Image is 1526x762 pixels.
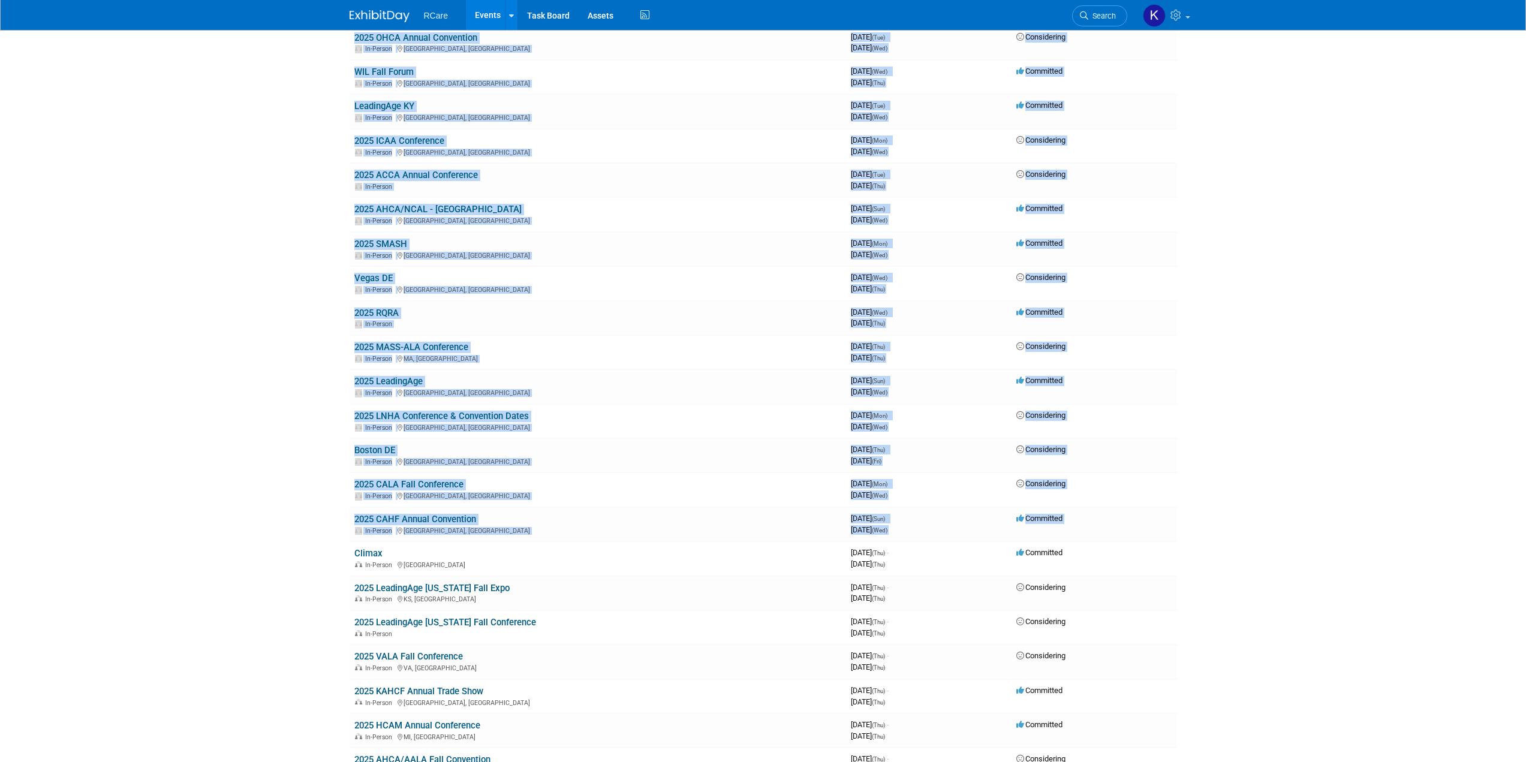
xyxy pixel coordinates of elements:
span: [DATE] [851,594,885,603]
img: In-Person Event [355,183,362,189]
a: Search [1072,5,1127,26]
img: In-Person Event [355,733,362,739]
span: - [889,273,891,282]
div: [GEOGRAPHIC_DATA], [GEOGRAPHIC_DATA] [354,78,841,88]
span: - [887,514,889,523]
span: Committed [1016,239,1063,248]
span: Considering [1016,170,1066,179]
span: [DATE] [851,525,887,534]
span: In-Person [365,80,396,88]
span: (Tue) [872,171,885,178]
span: In-Person [365,699,396,707]
span: (Sun) [872,206,885,212]
span: [DATE] [851,720,889,729]
span: - [887,686,889,695]
span: (Thu) [872,619,885,625]
span: [DATE] [851,697,885,706]
span: Considering [1016,445,1066,454]
img: In-Person Event [355,389,362,395]
span: - [887,204,889,213]
span: - [889,67,891,76]
span: [DATE] [851,147,887,156]
span: [DATE] [851,250,887,259]
span: [DATE] [851,731,885,740]
span: [DATE] [851,662,885,671]
a: Vegas DE [354,273,393,284]
span: (Mon) [872,481,887,487]
a: 2025 HCAM Annual Conference [354,720,480,731]
span: Committed [1016,514,1063,523]
a: 2025 KAHCF Annual Trade Show [354,686,483,697]
img: In-Person Event [355,630,362,636]
span: (Thu) [872,722,885,728]
a: 2025 CALA Fall Conference [354,479,463,490]
span: - [889,479,891,488]
span: In-Person [365,355,396,363]
div: [GEOGRAPHIC_DATA], [GEOGRAPHIC_DATA] [354,490,841,500]
img: In-Person Event [355,45,362,51]
span: [DATE] [851,215,887,224]
span: [DATE] [851,43,887,52]
span: [DATE] [851,308,891,317]
span: Committed [1016,548,1063,557]
span: [DATE] [851,559,885,568]
span: In-Person [365,492,396,500]
img: Khalen Ryberg [1143,4,1166,27]
div: [GEOGRAPHIC_DATA], [GEOGRAPHIC_DATA] [354,525,841,535]
span: - [887,617,889,626]
span: [DATE] [851,583,889,592]
span: - [887,342,889,351]
img: In-Person Event [355,527,362,533]
span: In-Person [365,252,396,260]
span: (Wed) [872,527,887,534]
span: [DATE] [851,112,887,121]
span: (Sun) [872,516,885,522]
span: (Mon) [872,412,887,419]
span: - [887,376,889,385]
span: [DATE] [851,101,889,110]
span: - [887,720,889,729]
span: (Thu) [872,733,885,740]
span: (Fri) [872,458,881,465]
img: In-Person Event [355,252,362,258]
div: [GEOGRAPHIC_DATA], [GEOGRAPHIC_DATA] [354,215,841,225]
span: Committed [1016,308,1063,317]
div: [GEOGRAPHIC_DATA], [GEOGRAPHIC_DATA] [354,422,841,432]
span: [DATE] [851,479,891,488]
div: [GEOGRAPHIC_DATA], [GEOGRAPHIC_DATA] [354,387,841,397]
span: (Thu) [872,286,885,293]
span: In-Person [365,45,396,53]
span: - [887,583,889,592]
span: (Wed) [872,389,887,396]
span: In-Person [365,149,396,156]
a: 2025 ICAA Conference [354,135,444,146]
span: Considering [1016,479,1066,488]
span: (Thu) [872,653,885,659]
img: In-Person Event [355,80,362,86]
div: [GEOGRAPHIC_DATA] [354,559,841,569]
span: Considering [1016,273,1066,282]
div: [GEOGRAPHIC_DATA], [GEOGRAPHIC_DATA] [354,43,841,53]
span: [DATE] [851,628,885,637]
span: [DATE] [851,490,887,499]
img: In-Person Event [355,217,362,223]
span: [DATE] [851,67,891,76]
span: [DATE] [851,342,889,351]
div: MA, [GEOGRAPHIC_DATA] [354,353,841,363]
div: [GEOGRAPHIC_DATA], [GEOGRAPHIC_DATA] [354,456,841,466]
span: Committed [1016,720,1063,729]
a: Climax [354,548,383,559]
span: In-Person [365,458,396,466]
span: [DATE] [851,78,885,87]
span: Committed [1016,101,1063,110]
span: (Thu) [872,447,885,453]
span: [DATE] [851,387,887,396]
span: [DATE] [851,353,885,362]
div: [GEOGRAPHIC_DATA], [GEOGRAPHIC_DATA] [354,697,841,707]
a: 2025 LeadingAge [354,376,423,387]
span: Considering [1016,135,1066,144]
span: In-Person [365,561,396,569]
span: - [887,32,889,41]
img: In-Person Event [355,114,362,120]
a: 2025 LeadingAge [US_STATE] Fall Conference [354,617,536,628]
